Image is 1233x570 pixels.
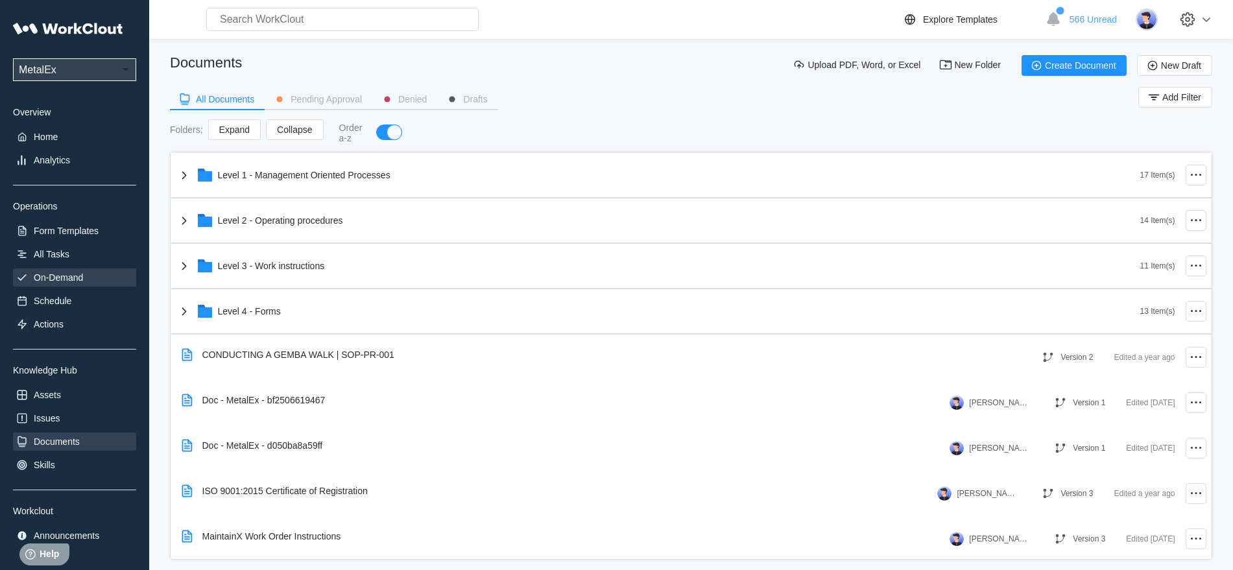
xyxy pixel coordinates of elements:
[1126,395,1175,410] div: Edited [DATE]
[1073,444,1105,453] div: Version 1
[1161,61,1201,70] span: New Draft
[1162,93,1201,102] span: Add Filter
[1073,398,1105,407] div: Version 1
[923,14,998,25] div: Explore Templates
[13,151,136,169] a: Analytics
[170,89,265,109] button: All Documents
[34,226,99,236] div: Form Templates
[170,125,203,135] div: Folders :
[202,531,341,541] div: MaintainX Work Order Instructions
[1136,8,1158,30] img: user-5.png
[218,306,281,316] div: Level 4 - Forms
[219,125,250,134] span: Expand
[437,89,497,109] button: Drafts
[196,95,254,104] div: All Documents
[957,489,1015,498] div: [PERSON_NAME]
[13,506,136,516] div: Workclout
[1070,14,1117,25] span: 566 Unread
[265,89,372,109] button: Pending Approval
[1138,87,1212,108] button: Add Filter
[1140,216,1175,225] div: 14 Item(s)
[34,460,55,470] div: Skills
[13,456,136,474] a: Skills
[1045,61,1116,70] span: Create Document
[13,222,136,240] a: Form Templates
[34,272,83,283] div: On-Demand
[13,386,136,404] a: Assets
[277,125,312,134] span: Collapse
[13,292,136,310] a: Schedule
[218,261,325,271] div: Level 3 - Work instructions
[784,55,931,76] button: Upload PDF, Word, or Excel
[202,486,368,496] div: ISO 9001:2015 Certificate of Registration
[398,95,427,104] div: Denied
[808,60,920,71] span: Upload PDF, Word, or Excel
[954,60,1001,71] span: New Folder
[13,268,136,287] a: On-Demand
[202,395,326,405] div: Doc - MetalEx - bf2506619467
[34,436,80,447] div: Documents
[1140,261,1175,270] div: 11 Item(s)
[1140,307,1175,316] div: 13 Item(s)
[950,441,964,455] img: user-5.png
[13,107,136,117] div: Overview
[902,12,1039,27] a: Explore Templates
[291,95,362,104] div: Pending Approval
[34,530,99,541] div: Announcements
[969,398,1027,407] div: [PERSON_NAME]
[13,365,136,375] div: Knowledge Hub
[950,396,964,410] img: user-5.png
[34,319,64,329] div: Actions
[1114,350,1175,365] div: Edited a year ago
[202,440,323,451] div: Doc - MetalEx - d050ba8a59ff
[202,350,394,360] div: CONDUCTING A GEMBA WALK | SOP-PR-001
[34,155,70,165] div: Analytics
[170,54,242,71] div: Documents
[208,119,261,140] button: Expand
[34,296,71,306] div: Schedule
[1060,489,1093,498] div: Version 3
[1022,55,1127,76] button: Create Document
[218,170,390,180] div: Level 1 - Management Oriented Processes
[950,532,964,546] img: user-5.png
[372,89,437,109] button: Denied
[969,444,1027,453] div: [PERSON_NAME]
[266,119,323,140] button: Collapse
[1137,55,1212,76] button: New Draft
[34,132,58,142] div: Home
[339,123,364,143] div: Order a-z
[13,433,136,451] a: Documents
[969,534,1027,543] div: [PERSON_NAME]
[13,527,136,545] a: Announcements
[34,249,69,259] div: All Tasks
[931,55,1011,76] button: New Folder
[1126,440,1175,456] div: Edited [DATE]
[206,8,479,31] input: Search WorkClout
[218,215,343,226] div: Level 2 - Operating procedures
[34,390,61,400] div: Assets
[1126,531,1175,547] div: Edited [DATE]
[1140,171,1175,180] div: 17 Item(s)
[1073,534,1105,543] div: Version 3
[937,486,952,501] img: user-5.png
[13,245,136,263] a: All Tasks
[13,315,136,333] a: Actions
[13,409,136,427] a: Issues
[13,128,136,146] a: Home
[1060,353,1093,362] div: Version 2
[13,201,136,211] div: Operations
[34,413,60,423] div: Issues
[1114,486,1175,501] div: Edited a year ago
[463,95,487,104] div: Drafts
